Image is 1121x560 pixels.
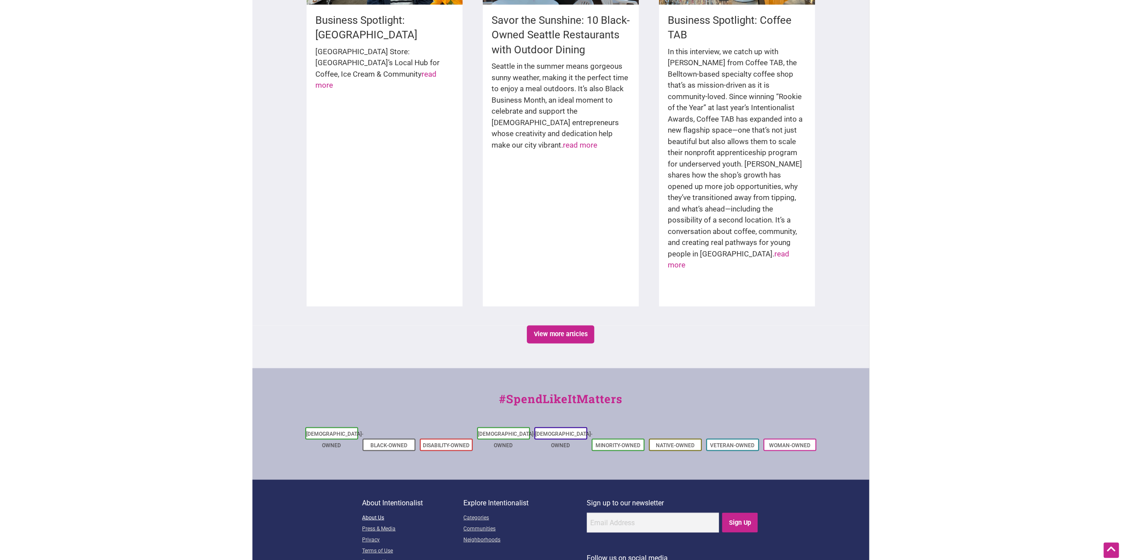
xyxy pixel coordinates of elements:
a: Press & Media [362,523,463,534]
a: Native-Owned [656,442,695,448]
a: [DEMOGRAPHIC_DATA]-Owned [535,430,592,448]
a: Privacy [362,534,463,545]
h4: Business Spotlight: [GEOGRAPHIC_DATA] [315,13,454,43]
a: Minority-Owned [596,442,640,448]
div: Seattle in the summer means gorgeous sunny weather, making it the perfect time to enjoy a meal ou... [492,61,630,159]
div: #SpendLikeItMatters [252,390,869,416]
h4: Savor the Sunshine: 10 Black-Owned Seattle Restaurants with Outdoor Dining [492,13,630,58]
input: Sign Up [722,512,758,532]
a: Communities [463,523,587,534]
div: In this interview, we catch up with [PERSON_NAME] from Coffee TAB, the Belltown-based specialty c... [668,46,806,280]
a: Black-Owned [370,442,407,448]
a: Terms of Use [362,545,463,556]
div: Scroll Back to Top [1103,542,1119,558]
a: [DEMOGRAPHIC_DATA]-Owned [478,430,535,448]
p: Sign up to our newsletter [587,497,759,508]
div: [GEOGRAPHIC_DATA] Store: [GEOGRAPHIC_DATA]’s Local Hub for Coffee, Ice Cream & Community [315,46,454,100]
a: Categories [463,512,587,523]
a: Disability-Owned [423,442,470,448]
a: read more [563,141,597,149]
a: Woman-Owned [769,442,810,448]
a: View more articles [527,325,594,343]
a: Neighborhoods [463,534,587,545]
a: [DEMOGRAPHIC_DATA]-Owned [306,430,363,448]
a: Veteran-Owned [710,442,755,448]
p: About Intentionalist [362,497,463,508]
p: Explore Intentionalist [463,497,587,508]
input: Email Address [587,512,719,532]
a: About Us [362,512,463,523]
h4: Business Spotlight: Coffee TAB [668,13,806,43]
